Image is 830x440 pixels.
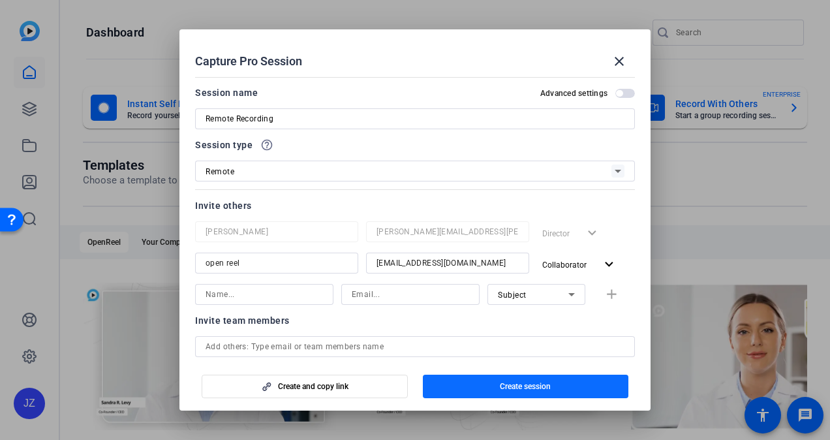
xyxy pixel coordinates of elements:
input: Email... [377,224,519,240]
button: Collaborator [537,253,622,276]
mat-icon: help_outline [260,138,273,151]
div: Capture Pro Session [195,46,635,77]
span: Session type [195,137,253,153]
div: Session name [195,85,258,101]
span: Collaborator [542,260,587,270]
span: Remote [206,167,234,176]
mat-icon: expand_more [601,257,617,273]
span: Create session [500,381,551,392]
div: Invite others [195,198,635,213]
input: Add others: Type email or team members name [206,339,624,354]
div: Invite team members [195,313,635,328]
input: Email... [352,287,469,302]
button: Create session [423,375,629,398]
input: Email... [377,255,519,271]
input: Enter Session Name [206,111,624,127]
input: Name... [206,255,348,271]
button: Create and copy link [202,375,408,398]
input: Name... [206,287,323,302]
mat-icon: close [611,54,627,69]
span: Create and copy link [278,381,348,392]
h2: Advanced settings [540,88,607,99]
input: Name... [206,224,348,240]
span: Subject [498,291,527,300]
